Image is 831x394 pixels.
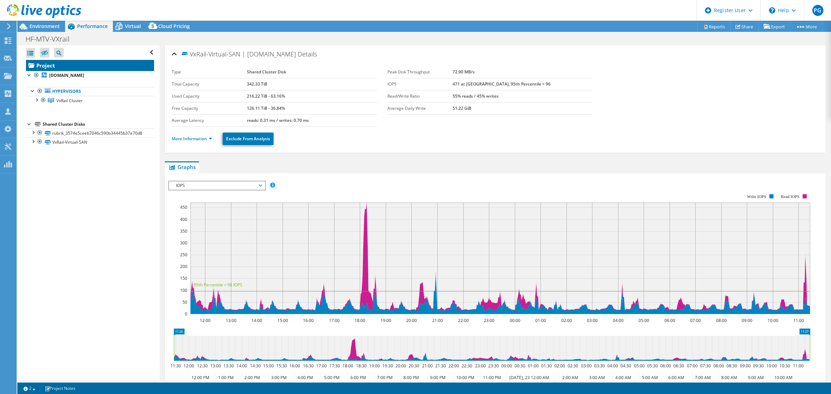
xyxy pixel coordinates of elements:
text: 350 [180,228,187,234]
text: 04:30 [620,363,631,369]
text: 06:00 [660,363,671,369]
text: 21:30 [435,363,446,369]
text: 20:00 [406,317,417,323]
a: 2 [19,384,40,393]
text: 05:00 [634,363,645,369]
text: Write IOPS [747,194,766,199]
text: 10:00 [766,363,777,369]
text: 08:00 [716,317,727,323]
b: 72.90 MB/s [453,69,475,75]
text: 06:00 [664,317,675,323]
label: Average Latency [172,117,247,124]
span: VxRail-Virtual-SAN | [DOMAIN_NAME] [181,50,296,58]
text: 23:00 [475,363,486,369]
text: 21:00 [422,363,433,369]
text: 01:00 [528,363,539,369]
b: 216.22 TiB - 63.16% [247,93,285,99]
a: More Information [172,136,212,142]
text: 50 [182,299,187,305]
text: 01:00 [535,317,546,323]
text: Read IOPS [781,194,800,199]
label: Total Capacity [172,81,247,88]
text: 09:00 [740,363,751,369]
text: 17:00 [329,317,340,323]
text: 11:30 [170,363,181,369]
h1: HF-MTV-VXrail [23,35,80,43]
text: 10:00 [768,317,778,323]
text: 18:30 [356,363,367,369]
div: Shared Cluster Disks [43,120,154,128]
text: 100 [180,287,187,293]
a: [DOMAIN_NAME] [26,71,154,80]
text: 16:00 [289,363,300,369]
span: Performance [77,23,108,29]
text: 13:30 [223,363,234,369]
text: 200 [180,263,187,269]
b: 471 at [GEOGRAPHIC_DATA], 95th Percentile = 96 [453,81,551,87]
text: 18:00 [342,363,353,369]
span: Cloud Pricing [158,23,190,29]
text: 17:30 [329,363,340,369]
text: 95th Percentile = 96 IOPS [194,282,242,288]
text: 11:00 [793,317,804,323]
text: 22:30 [462,363,472,369]
text: 14:00 [236,363,247,369]
text: 15:30 [276,363,287,369]
text: 08:00 [713,363,724,369]
b: 342.33 TiB [247,81,267,87]
text: 19:00 [381,317,391,323]
label: Free Capacity [172,105,247,112]
span: Graphs [168,163,196,170]
label: Type [172,69,247,75]
text: 04:00 [607,363,618,369]
text: 22:00 [448,363,459,369]
text: 05:00 [638,317,649,323]
label: Read/Write Ratio [387,93,453,100]
a: More [790,21,822,32]
text: 09:30 [753,363,764,369]
text: 250 [180,252,187,258]
text: 03:00 [587,317,598,323]
text: 19:30 [382,363,393,369]
text: 150 [180,275,187,281]
span: Details [298,50,317,58]
text: 07:00 [687,363,698,369]
text: 14:00 [251,317,262,323]
text: 00:00 [510,317,520,323]
text: 02:30 [568,363,578,369]
b: 55% reads / 45% writes [453,93,499,99]
text: 17:00 [316,363,327,369]
b: reads: 0.31 ms / writes: 0.70 ms [247,117,309,123]
text: 21:00 [432,317,443,323]
text: 19:00 [369,363,380,369]
text: 09:00 [742,317,752,323]
a: Hypervisors [26,87,154,96]
b: Shared Cluster Disk [247,69,286,75]
label: Peak Disk Throughput [387,69,453,75]
label: Average Daily Write [387,105,453,112]
text: 15:00 [263,363,274,369]
text: 02:00 [561,317,572,323]
svg: \n [769,7,775,14]
a: Project Notes [40,384,80,393]
text: 16:30 [303,363,314,369]
text: 02:00 [554,363,565,369]
text: 08:30 [726,363,737,369]
a: VxRail-Virtual-SAN [26,137,154,146]
text: 12:00 [200,317,211,323]
text: 300 [180,240,187,246]
a: Reports [697,21,731,32]
text: 00:00 [501,363,512,369]
text: 0 [185,311,187,317]
text: 03:30 [594,363,605,369]
text: 07:30 [700,363,711,369]
text: 01:30 [541,363,552,369]
text: 20:00 [395,363,406,369]
text: 04:00 [613,317,624,323]
span: IOPS [172,181,261,190]
text: 22:00 [458,317,469,323]
label: Used Capacity [172,93,247,100]
span: PG [812,5,823,16]
text: 18:00 [355,317,365,323]
text: 07:00 [690,317,701,323]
